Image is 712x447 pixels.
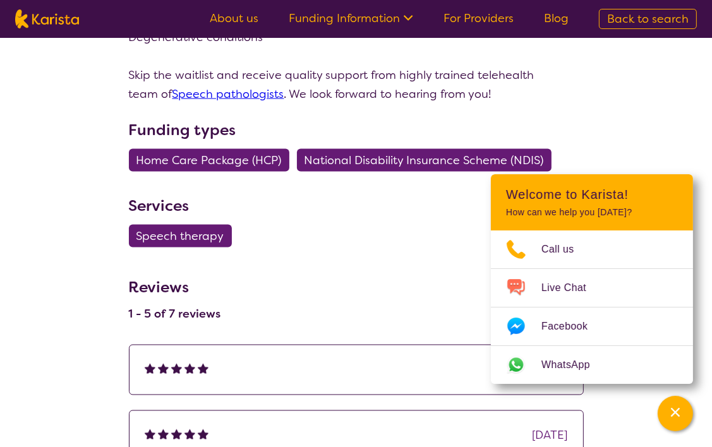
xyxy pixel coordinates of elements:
[129,153,297,168] a: Home Care Package (HCP)
[145,429,155,439] img: fullstar
[491,174,693,384] div: Channel Menu
[210,11,258,26] a: About us
[599,9,697,29] a: Back to search
[658,396,693,431] button: Channel Menu
[15,9,79,28] img: Karista logo
[541,278,601,297] span: Live Chat
[443,11,514,26] a: For Providers
[491,346,693,384] a: Web link opens in a new tab.
[171,363,182,374] img: fullstar
[172,86,284,102] a: Speech pathologists
[544,11,569,26] a: Blog
[158,363,169,374] img: fullstar
[289,11,413,26] a: Funding Information
[184,429,195,439] img: fullstar
[198,363,208,374] img: fullstar
[541,240,589,259] span: Call us
[129,119,584,141] h3: Funding types
[129,307,221,322] h4: 1 - 5 of 7 reviews
[136,149,282,172] span: Home Care Package (HCP)
[305,149,544,172] span: National Disability Insurance Scheme (NDIS)
[129,270,221,299] h3: Reviews
[506,207,678,218] p: How can we help you [DATE]?
[129,229,239,244] a: Speech therapy
[541,317,603,336] span: Facebook
[129,66,584,85] p: Skip the waitlist and receive quality support from highly trained telehealth
[533,426,568,445] div: [DATE]
[129,85,584,104] p: team of . We look forward to hearing from you!
[129,194,584,217] h3: Services
[541,355,605,374] span: WhatsApp
[297,153,559,168] a: National Disability Insurance Scheme (NDIS)
[136,225,224,247] span: Speech therapy
[171,429,182,439] img: fullstar
[158,429,169,439] img: fullstar
[506,187,678,202] h2: Welcome to Karista!
[491,230,693,384] ul: Choose channel
[607,11,689,27] span: Back to search
[145,363,155,374] img: fullstar
[198,429,208,439] img: fullstar
[184,363,195,374] img: fullstar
